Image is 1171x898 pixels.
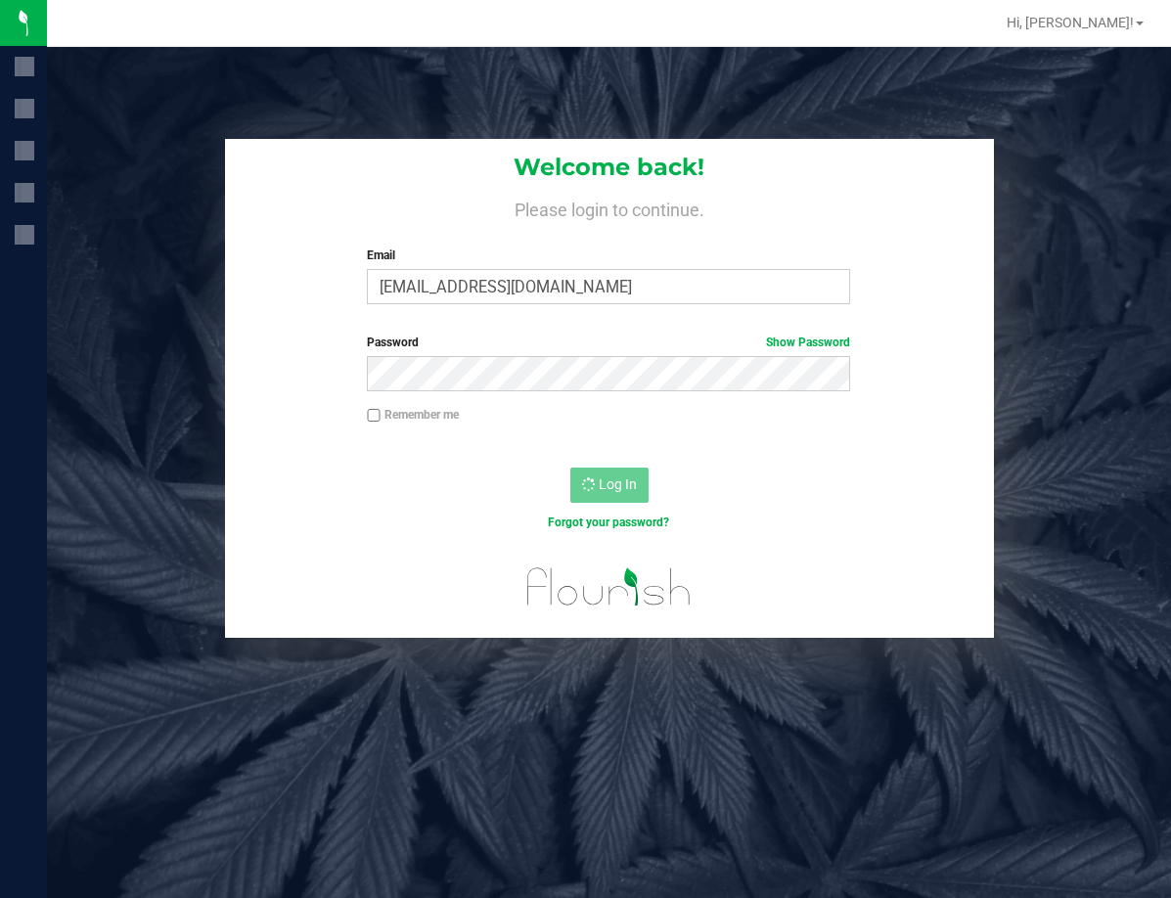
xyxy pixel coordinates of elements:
h1: Welcome back! [225,155,994,180]
span: Log In [599,476,637,492]
button: Log In [570,468,649,503]
h4: Please login to continue. [225,196,994,219]
input: Remember me [367,409,381,423]
span: Password [367,336,419,349]
span: Hi, [PERSON_NAME]! [1007,15,1134,30]
a: Forgot your password? [548,516,669,529]
a: Show Password [766,336,850,349]
img: flourish_logo.svg [513,552,705,622]
label: Email [367,247,850,264]
label: Remember me [367,406,459,424]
